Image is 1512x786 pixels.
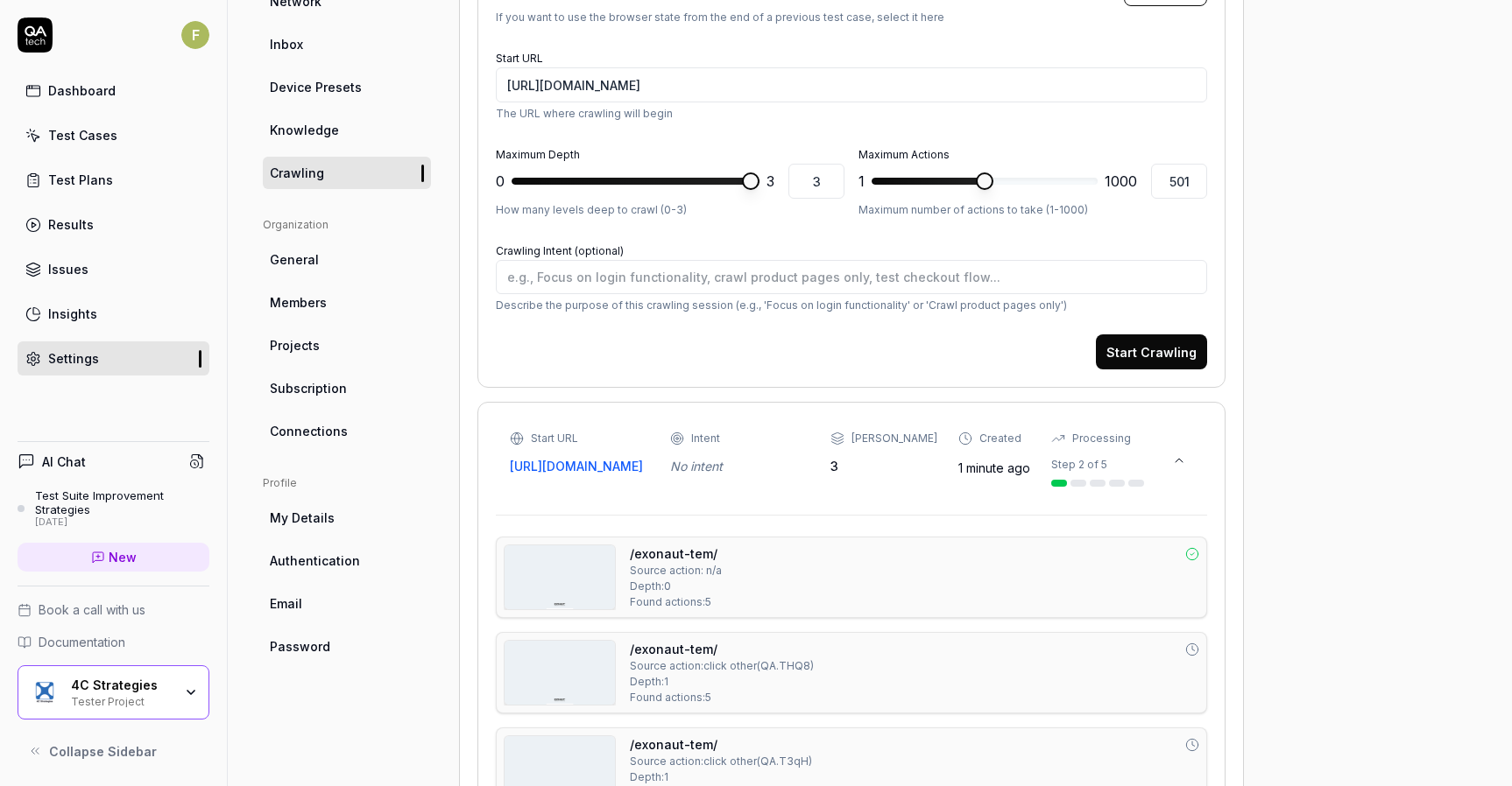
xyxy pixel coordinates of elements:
[263,28,431,60] a: Inbox
[48,260,88,278] div: Issues
[263,114,431,146] a: Knowledge
[691,431,720,446] div: Intent
[18,163,209,197] a: Test Plans
[270,594,302,613] span: Email
[858,202,1207,218] p: Maximum number of actions to take (1-1000)
[29,677,60,708] img: 4C Strategies Logo
[35,516,209,529] div: [DATE]
[18,733,209,768] button: Collapse Sidebar
[496,244,624,257] label: Crawling Intent (optional)
[531,431,578,446] div: Start URL
[496,10,1207,25] p: If you want to use the browser state from the end of a previous test case, select it here
[630,563,722,579] span: Source action: n/a
[263,157,431,189] a: Crawling
[263,286,431,319] a: Members
[979,431,1021,446] div: Created
[18,600,209,619] a: Book a call with us
[958,460,1030,475] time: 1 minute ago
[270,509,335,527] span: My Details
[270,164,324,182] span: Crawling
[496,106,1207,122] p: The URL where crawling will begin
[505,545,615,609] img: Screenshot
[767,171,774,192] span: 3
[48,81,116,100] div: Dashboard
[263,544,431,577] a: Authentication
[830,457,937,475] div: 3
[42,453,86,471] h4: AI Chat
[270,35,303,53] span: Inbox
[263,415,431,447] a: Connections
[630,544,717,563] a: /exonaut-tem/
[505,641,615,705] img: Screenshot
[18,297,209,331] a: Insights
[510,457,649,475] a: [URL][DOMAIN_NAME]
[263,630,431,663] a: Password
[71,677,173,693] div: 4C Strategies
[263,71,431,103] a: Device Presets
[270,551,360,570] span: Authentication
[630,674,668,690] span: Depth: 1
[270,379,347,397] span: Subscription
[18,543,209,572] a: New
[270,121,339,139] span: Knowledge
[181,21,209,49] span: F
[1072,431,1131,446] div: Processing
[630,594,711,610] span: Found actions: 5
[1096,334,1207,369] button: Start Crawling
[48,171,113,189] div: Test Plans
[18,118,209,152] a: Test Cases
[630,735,717,754] a: /exonaut-tem/
[18,633,209,651] a: Documentation
[263,243,431,276] a: General
[270,250,319,269] span: General
[263,587,431,620] a: Email
[630,769,668,785] span: Depth: 1
[18,665,209,719] button: 4C Strategies Logo4C StrategiesTester Project
[71,693,173,707] div: Tester Project
[49,742,157,761] span: Collapse Sidebar
[263,217,431,233] div: Organization
[18,488,209,529] a: Test Suite Improvement Strategies[DATE]
[630,640,717,658] a: /exonaut-tem/
[496,148,580,161] label: Maximum Depth
[630,658,814,674] div: Source action: click other ( QA.THQ8 )
[39,600,145,619] span: Book a call with us
[18,74,209,108] a: Dashboard
[630,579,671,594] span: Depth: 0
[48,126,117,144] div: Test Cases
[858,171,865,192] span: 1
[48,215,94,234] div: Results
[851,431,937,446] div: [PERSON_NAME]
[1051,457,1107,473] div: Step 2 of 5
[858,148,950,161] label: Maximum Actions
[48,305,97,323] div: Insights
[496,67,1207,102] input: https://semmextdev01.exonaut.com/exonaut-system-editor
[496,298,1207,313] p: Describe the purpose of this crawling session (e.g., 'Focus on login functionality' or 'Crawl pro...
[39,633,125,651] span: Documentation
[270,78,362,96] span: Device Presets
[1105,171,1137,192] span: 1000
[270,293,327,312] span: Members
[18,207,209,242] a: Results
[670,457,809,475] div: No intent
[18,252,209,286] a: Issues
[270,422,348,440] span: Connections
[496,171,505,192] span: 0
[496,52,543,65] label: Start URL
[48,349,99,368] div: Settings
[630,754,812,769] div: Source action: click other ( QA.T3qH )
[109,548,137,566] span: New
[270,637,330,656] span: Password
[181,18,209,53] button: F
[270,336,320,354] span: Projects
[630,690,711,705] span: Found actions: 5
[496,202,844,218] p: How many levels deep to crawl (0-3)
[263,372,431,404] a: Subscription
[263,502,431,534] a: My Details
[35,488,209,517] div: Test Suite Improvement Strategies
[18,341,209,375] a: Settings
[263,329,431,361] a: Projects
[263,475,431,491] div: Profile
